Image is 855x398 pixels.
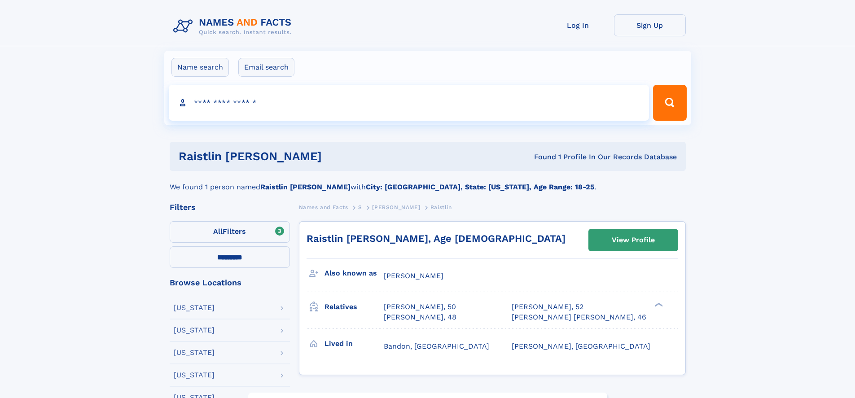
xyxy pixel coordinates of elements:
div: Filters [170,203,290,211]
a: Sign Up [614,14,686,36]
span: Bandon, [GEOGRAPHIC_DATA] [384,342,489,350]
input: search input [169,85,649,121]
span: [PERSON_NAME], [GEOGRAPHIC_DATA] [512,342,650,350]
div: Browse Locations [170,279,290,287]
button: Search Button [653,85,686,121]
div: ❯ [653,302,663,308]
b: Raistlin [PERSON_NAME] [260,183,351,191]
div: Found 1 Profile In Our Records Database [428,152,677,162]
a: Log In [542,14,614,36]
div: We found 1 person named with . [170,171,686,192]
label: Name search [171,58,229,77]
a: S [358,201,362,213]
div: View Profile [612,230,655,250]
span: S [358,204,362,210]
b: City: [GEOGRAPHIC_DATA], State: [US_STATE], Age Range: 18-25 [366,183,594,191]
label: Email search [238,58,294,77]
a: [PERSON_NAME] [372,201,420,213]
a: View Profile [589,229,678,251]
a: Names and Facts [299,201,348,213]
label: Filters [170,221,290,243]
span: Raistlin [430,204,452,210]
div: [US_STATE] [174,304,215,311]
a: [PERSON_NAME] [PERSON_NAME], 46 [512,312,646,322]
div: [US_STATE] [174,349,215,356]
span: [PERSON_NAME] [384,271,443,280]
a: [PERSON_NAME], 52 [512,302,583,312]
div: [US_STATE] [174,372,215,379]
a: [PERSON_NAME], 48 [384,312,456,322]
h3: Lived in [324,336,384,351]
h3: Relatives [324,299,384,315]
a: Raistlin [PERSON_NAME], Age [DEMOGRAPHIC_DATA] [307,233,566,244]
h3: Also known as [324,266,384,281]
div: [US_STATE] [174,327,215,334]
h1: Raistlin [PERSON_NAME] [179,151,428,162]
a: [PERSON_NAME], 50 [384,302,456,312]
span: All [213,227,223,236]
img: Logo Names and Facts [170,14,299,39]
span: [PERSON_NAME] [372,204,420,210]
